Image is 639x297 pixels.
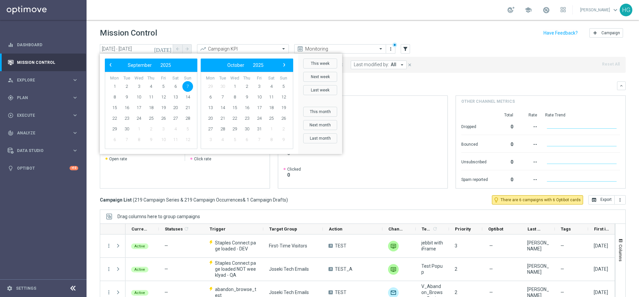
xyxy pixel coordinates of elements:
[8,95,14,101] i: gps_fixed
[146,113,156,124] span: 25
[455,243,457,248] span: 3
[158,102,169,113] span: 19
[421,240,443,252] span: jebbit with iFrame
[17,96,72,100] span: Plan
[277,75,290,81] th: weekday
[254,102,265,113] span: 17
[100,197,288,203] h3: Campaign List
[579,5,620,15] a: [PERSON_NAME]keyboard_arrow_down
[7,60,79,65] div: Mission Control
[164,243,168,248] span: —
[266,113,277,124] span: 25
[170,81,181,92] span: 6
[421,263,443,275] span: Test Popup
[121,134,132,145] span: 7
[175,47,180,51] i: arrow_back
[594,226,610,231] span: First in Range
[106,61,192,70] bs-datepicker-navigation-view: ​ ​ ​
[72,112,78,118] i: keyboard_arrow_right
[254,124,265,134] span: 31
[241,75,253,81] th: weekday
[106,61,115,70] button: ‹
[109,113,120,124] span: 22
[8,77,14,83] i: person_search
[501,197,581,203] span: There are 6 campaigns with 6 Optibot cards
[461,121,488,131] div: Dropped
[72,94,78,101] i: keyboard_arrow_right
[253,75,265,81] th: weekday
[278,113,289,124] span: 26
[217,75,229,81] th: weekday
[106,61,115,69] span: ‹
[242,81,252,92] span: 2
[545,112,620,118] div: Rate Trend
[169,75,182,81] th: weekday
[601,31,620,35] span: Campaign
[133,124,144,134] span: 1
[591,197,597,203] i: open_in_browser
[8,130,14,136] i: track_changes
[461,156,488,167] div: Unsubscribed
[521,156,537,167] div: --
[455,266,457,272] span: 2
[278,102,289,113] span: 19
[303,133,337,143] button: Last month
[278,81,289,92] span: 5
[278,134,289,145] span: 9
[229,81,240,92] span: 1
[154,46,172,52] i: [DATE]
[303,59,337,69] button: This week
[182,44,192,54] button: arrow_forward
[205,92,216,102] span: 6
[217,81,228,92] span: 30
[7,77,79,83] div: person_search Explore keyboard_arrow_right
[243,197,246,203] span: &
[8,36,78,54] div: Dashboard
[588,197,626,202] multiple-options-button: Export to CSV
[8,159,78,177] div: Optibot
[17,113,72,117] span: Execute
[117,214,200,219] div: Row Groups
[123,61,156,70] button: September
[265,75,278,81] th: weekday
[388,264,399,275] img: Webpage Pop-up
[617,81,626,90] button: keyboard_arrow_down
[17,131,72,135] span: Analyze
[217,134,228,145] span: 4
[121,75,133,81] th: weekday
[170,134,181,145] span: 11
[254,81,265,92] span: 3
[205,124,216,134] span: 27
[286,197,288,203] span: )
[215,260,258,278] span: Staples Connect page loaded NOT weeklyad - QA
[194,156,211,162] span: Click rate
[164,266,168,272] span: —
[133,113,144,124] span: 24
[229,134,240,145] span: 5
[527,240,549,252] div: Adam Steidley
[72,147,78,154] i: keyboard_arrow_right
[461,174,488,184] div: Spam reported
[242,124,252,134] span: 30
[229,92,240,102] span: 8
[100,258,125,281] div: Press SPACE to select this row.
[165,226,183,231] span: Statuses
[612,6,619,14] span: keyboard_arrow_down
[266,102,277,113] span: 18
[109,92,120,102] span: 8
[158,134,169,145] span: 10
[496,174,513,184] div: 0
[493,197,499,203] i: lightbulb_outline
[7,148,79,153] button: Data Studio keyboard_arrow_right
[100,234,125,258] div: Press SPACE to select this row.
[202,61,288,70] bs-datepicker-navigation-view: ​ ​ ​
[7,113,79,118] button: play_circle_outline Execute keyboard_arrow_right
[100,28,157,38] h1: Mission Control
[7,42,79,48] button: equalizer Dashboard
[109,156,127,162] span: Open rate
[145,75,157,81] th: weekday
[7,166,79,171] button: lightbulb Optibot +10
[210,226,226,231] span: Trigger
[242,102,252,113] span: 16
[588,195,615,205] button: open_in_browser Export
